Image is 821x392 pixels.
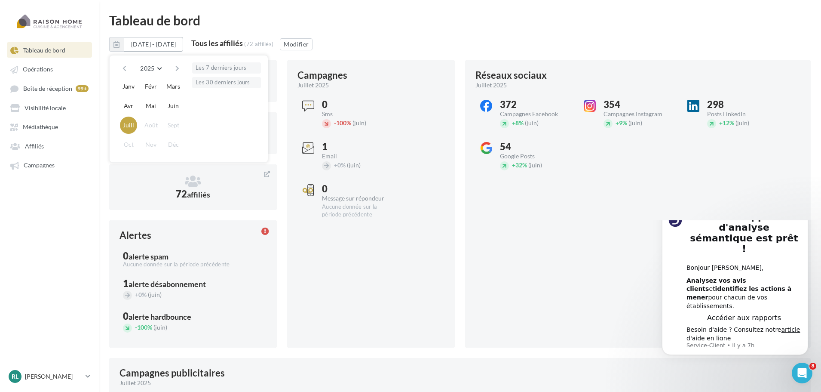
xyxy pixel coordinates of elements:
[109,37,183,52] button: [DATE] - [DATE]
[119,379,151,387] span: juillet 2025
[58,93,132,102] a: Accéder aux rapports
[142,136,159,153] button: Nov
[5,119,94,134] a: Médiathèque
[334,119,336,127] span: -
[334,119,351,127] span: 100%
[165,78,182,95] button: Mars
[12,372,18,381] span: RL
[649,220,821,369] iframe: Intercom notifications message
[528,161,542,169] span: (juin)
[7,368,92,385] a: RL [PERSON_NAME]
[322,111,394,117] div: Sms
[142,97,159,114] button: Mai
[475,81,507,90] span: juillet 2025
[792,363,812,383] iframe: Intercom live chat
[135,324,137,331] span: -
[809,363,816,370] span: 8
[135,291,138,298] span: +
[322,142,394,151] div: 1
[124,37,183,52] button: [DATE] - [DATE]
[322,203,394,219] div: Aucune donnée sur la période précédente
[5,138,94,154] a: Affiliés
[616,119,619,127] span: +
[322,153,394,159] div: Email
[719,119,723,127] span: +
[628,119,642,127] span: (juin)
[23,46,65,54] span: Tableau de bord
[334,161,337,169] span: +
[5,100,94,115] a: Visibilité locale
[5,80,94,96] a: Boîte de réception 99+
[707,111,779,117] div: Posts LinkedIn
[707,100,779,109] div: 298
[135,324,152,331] span: 100%
[135,291,147,298] span: 0%
[191,39,243,47] div: Tous les affiliés
[5,42,94,58] a: Tableau de bord
[120,78,137,95] button: Janv
[37,65,142,80] b: identifiez les actions à mener
[129,280,206,288] div: alerte désabonnement
[603,111,675,117] div: Campagnes Instagram
[165,136,182,153] button: Déc
[322,184,394,194] div: 0
[5,157,94,173] a: Campagnes
[123,261,263,269] div: Aucune donnée sur la période précédente
[719,119,734,127] span: 12%
[334,161,346,169] span: 0%
[25,372,82,381] p: [PERSON_NAME]
[280,38,312,50] button: Modifier
[120,97,137,114] button: Avr
[137,62,165,74] button: 2025
[129,253,168,260] div: alerte spam
[76,85,89,92] div: 99+
[123,279,263,288] div: 1
[37,43,153,52] div: Bonjour [PERSON_NAME],
[297,81,329,90] span: juillet 2025
[347,161,361,169] span: (juin)
[120,136,137,153] button: Oct
[322,100,394,109] div: 0
[500,111,572,117] div: Campagnes Facebook
[352,119,366,127] span: (juin)
[25,104,66,111] span: Visibilité locale
[120,117,137,134] button: Juill
[512,119,515,127] span: +
[500,153,572,159] div: Google Posts
[244,40,273,47] div: (72 affiliés)
[525,119,539,127] span: (juin)
[24,162,55,169] span: Campagnes
[297,71,347,80] div: Campagnes
[23,123,58,131] span: Médiathèque
[148,291,162,298] span: (juin)
[512,161,515,169] span: +
[142,117,159,134] button: Août
[512,119,524,127] span: 8%
[140,65,154,72] span: 2025
[500,142,572,151] div: 54
[123,251,263,261] div: 0
[119,368,225,378] div: Campagnes publicitaires
[23,66,53,73] span: Opérations
[129,313,191,321] div: alerte hardbounce
[735,119,749,127] span: (juin)
[616,119,627,127] span: 9%
[37,121,153,129] p: Message from Service-Client, sent Il y a 7h
[322,195,394,201] div: Message sur répondeur
[165,97,182,114] button: Juin
[500,100,572,109] div: 372
[187,190,210,199] span: affiliés
[37,105,153,122] div: Besoin d'aide ? Consultez notre
[153,324,167,331] span: (juin)
[37,56,153,90] div: et pour chacun de vos établissements.
[25,142,44,150] span: Affiliés
[5,61,94,77] a: Opérations
[475,71,547,80] div: Réseaux sociaux
[192,77,261,88] button: Les 30 derniers jours
[603,100,675,109] div: 354
[165,117,182,134] button: Sept
[192,62,261,74] button: Les 7 derniers jours
[109,14,811,27] div: Tableau de bord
